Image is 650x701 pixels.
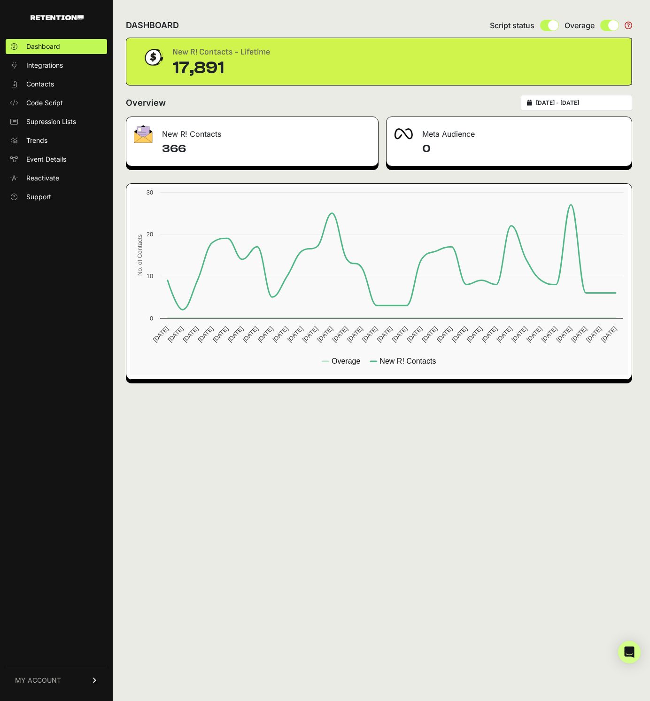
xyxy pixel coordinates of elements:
[126,96,166,109] h2: Overview
[26,42,60,51] span: Dashboard
[6,152,107,167] a: Event Details
[6,114,107,129] a: Supression Lists
[435,325,454,343] text: [DATE]
[126,19,179,32] h2: DASHBOARD
[6,666,107,694] a: MY ACCOUNT
[26,79,54,89] span: Contacts
[147,273,153,280] text: 10
[134,125,153,143] img: fa-envelope-19ae18322b30453b285274b1b8af3d052b27d846a4fbe8435d1a52b978f639a2.png
[286,325,304,343] text: [DATE]
[172,59,270,78] div: 17,891
[490,20,534,31] span: Script status
[162,141,371,156] h4: 366
[565,20,595,31] span: Overage
[152,325,170,343] text: [DATE]
[26,98,63,108] span: Code Script
[480,325,498,343] text: [DATE]
[226,325,245,343] text: [DATE]
[26,173,59,183] span: Reactivate
[450,325,469,343] text: [DATE]
[271,325,289,343] text: [DATE]
[387,117,632,145] div: Meta Audience
[136,234,143,276] text: No. of Contacts
[196,325,215,343] text: [DATE]
[26,61,63,70] span: Integrations
[585,325,603,343] text: [DATE]
[172,46,270,59] div: New R! Contacts - Lifetime
[31,15,84,20] img: Retention.com
[570,325,588,343] text: [DATE]
[26,155,66,164] span: Event Details
[394,128,413,140] img: fa-meta-2f981b61bb99beabf952f7030308934f19ce035c18b003e963880cc3fabeebb7.png
[301,325,319,343] text: [DATE]
[420,325,439,343] text: [DATE]
[6,133,107,148] a: Trends
[6,171,107,186] a: Reactivate
[6,58,107,73] a: Integrations
[555,325,573,343] text: [DATE]
[141,46,165,69] img: dollar-coin-05c43ed7efb7bc0c12610022525b4bbbb207c7efeef5aecc26f025e68dcafac9.png
[150,315,153,322] text: 0
[361,325,379,343] text: [DATE]
[26,117,76,126] span: Supression Lists
[331,325,349,343] text: [DATE]
[405,325,424,343] text: [DATE]
[15,676,61,685] span: MY ACCOUNT
[525,325,543,343] text: [DATE]
[126,117,378,145] div: New R! Contacts
[422,141,624,156] h4: 0
[600,325,618,343] text: [DATE]
[6,77,107,92] a: Contacts
[256,325,274,343] text: [DATE]
[26,136,47,145] span: Trends
[391,325,409,343] text: [DATE]
[241,325,260,343] text: [DATE]
[618,641,641,663] div: Open Intercom Messenger
[465,325,484,343] text: [DATE]
[379,357,436,365] text: New R! Contacts
[181,325,200,343] text: [DATE]
[211,325,230,343] text: [DATE]
[6,95,107,110] a: Code Script
[540,325,558,343] text: [DATE]
[6,39,107,54] a: Dashboard
[167,325,185,343] text: [DATE]
[26,192,51,202] span: Support
[495,325,513,343] text: [DATE]
[6,189,107,204] a: Support
[510,325,528,343] text: [DATE]
[147,231,153,238] text: 20
[147,189,153,196] text: 30
[316,325,334,343] text: [DATE]
[346,325,364,343] text: [DATE]
[376,325,394,343] text: [DATE]
[332,357,360,365] text: Overage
